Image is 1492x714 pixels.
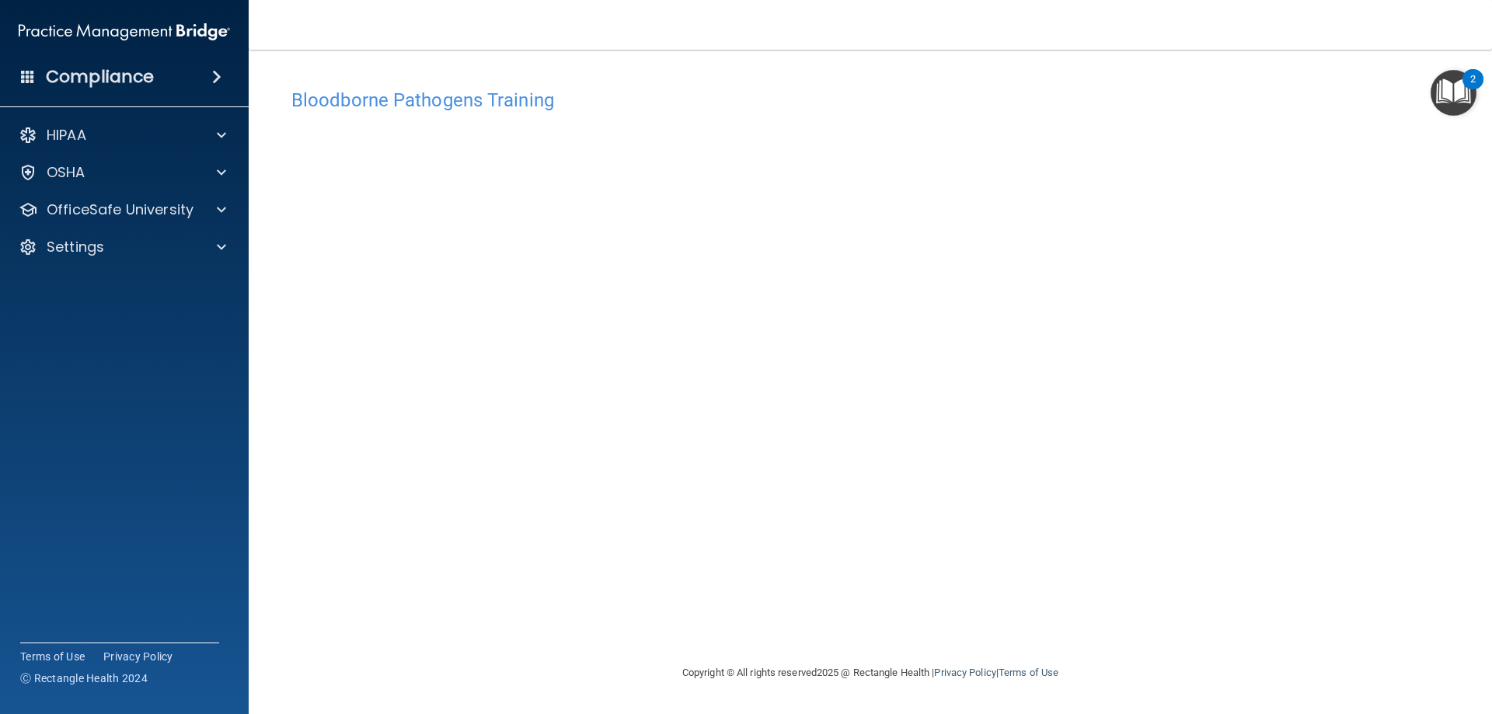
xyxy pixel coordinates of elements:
[1223,604,1473,666] iframe: Drift Widget Chat Controller
[47,163,85,182] p: OSHA
[20,670,148,686] span: Ⓒ Rectangle Health 2024
[19,16,230,47] img: PMB logo
[291,119,1449,597] iframe: bbp
[19,126,226,145] a: HIPAA
[103,649,173,664] a: Privacy Policy
[1470,79,1476,99] div: 2
[587,648,1154,698] div: Copyright © All rights reserved 2025 @ Rectangle Health | |
[47,126,86,145] p: HIPAA
[46,66,154,88] h4: Compliance
[999,667,1058,678] a: Terms of Use
[19,200,226,219] a: OfficeSafe University
[20,649,85,664] a: Terms of Use
[47,238,104,256] p: Settings
[1431,70,1476,116] button: Open Resource Center, 2 new notifications
[291,90,1449,110] h4: Bloodborne Pathogens Training
[19,238,226,256] a: Settings
[19,163,226,182] a: OSHA
[47,200,193,219] p: OfficeSafe University
[934,667,995,678] a: Privacy Policy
